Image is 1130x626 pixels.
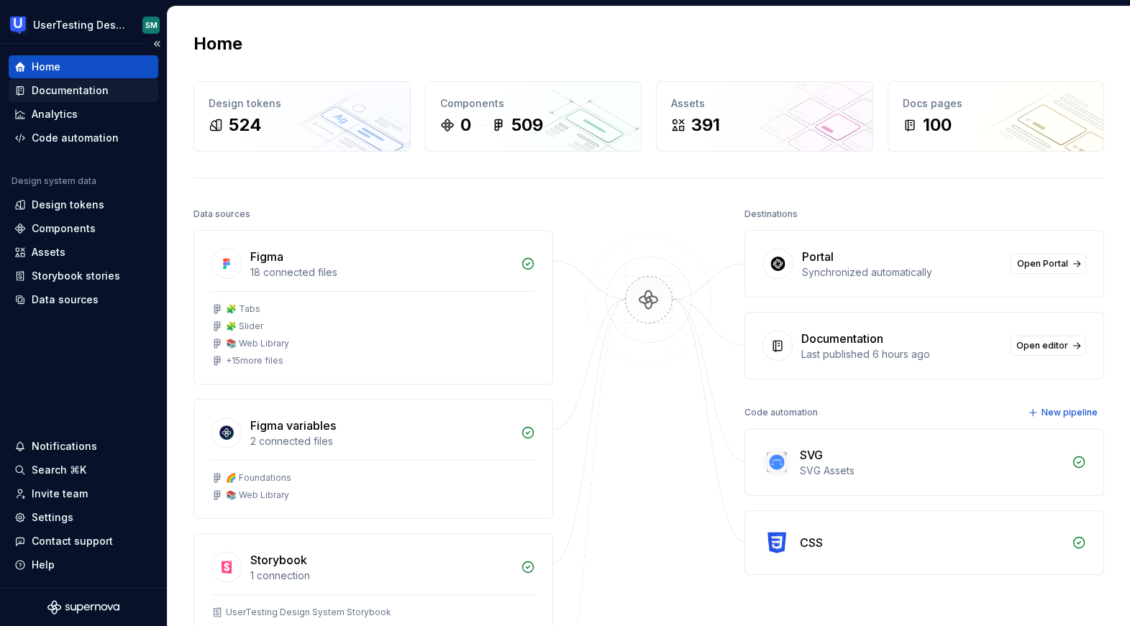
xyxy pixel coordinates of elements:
[229,114,262,137] div: 524
[226,472,291,484] div: 🌈 Foundations
[32,463,86,477] div: Search ⌘K
[32,60,60,74] div: Home
[656,81,873,152] a: Assets391
[193,230,553,385] a: Figma18 connected files🧩 Tabs🧩 Slider📚 Web Library+15more files
[147,34,167,54] button: Collapse sidebar
[802,265,1002,280] div: Synchronized automatically
[923,114,952,137] div: 100
[32,131,119,145] div: Code automation
[9,79,158,102] a: Documentation
[250,434,512,448] div: 2 connected files
[9,530,158,553] button: Contact support
[800,464,1063,478] div: SVG Assets
[9,288,158,311] a: Data sources
[800,446,823,464] div: SVG
[9,241,158,264] a: Assets
[32,269,120,283] div: Storybook stories
[9,506,158,529] a: Settings
[9,55,158,78] a: Home
[744,204,798,224] div: Destinations
[32,83,109,98] div: Documentation
[32,439,97,454] div: Notifications
[12,175,96,187] div: Design system data
[800,534,823,551] div: CSS
[425,81,642,152] a: Components0509
[1011,254,1086,274] a: Open Portal
[1016,340,1068,351] span: Open editor
[226,338,289,349] div: 📚 Web Library
[9,264,158,287] a: Storybook stories
[32,510,73,525] div: Settings
[888,81,1105,152] a: Docs pages100
[209,96,396,111] div: Design tokens
[250,569,512,583] div: 1 connection
[903,96,1090,111] div: Docs pages
[9,459,158,482] button: Search ⌘K
[145,19,158,31] div: SM
[1010,336,1086,356] a: Open editor
[193,399,553,519] a: Figma variables2 connected files🌈 Foundations📚 Web Library
[10,17,27,34] img: 41adf70f-fc1c-4662-8e2d-d2ab9c673b1b.png
[32,107,78,121] div: Analytics
[193,32,242,55] h2: Home
[250,248,283,265] div: Figma
[226,321,263,332] div: 🧩 Slider
[250,551,307,569] div: Storybook
[440,96,627,111] div: Components
[226,355,283,367] div: + 15 more files
[32,245,65,259] div: Assets
[226,303,260,315] div: 🧩 Tabs
[47,600,119,615] svg: Supernova Logo
[1017,258,1068,270] span: Open Portal
[193,81,411,152] a: Design tokens524
[32,487,88,501] div: Invite team
[9,126,158,149] a: Code automation
[460,114,471,137] div: 0
[801,347,1001,362] div: Last published 6 hours ago
[9,435,158,458] button: Notifications
[802,248,834,265] div: Portal
[1042,407,1098,418] span: New pipeline
[250,417,336,434] div: Figma variables
[226,607,391,618] div: UserTesting Design System Storybook
[3,9,164,40] button: UserTesting Design SystemSM
[1024,402,1104,423] button: New pipeline
[671,96,858,111] div: Assets
[9,193,158,216] a: Design tokens
[33,18,125,32] div: UserTesting Design System
[226,489,289,501] div: 📚 Web Library
[32,534,113,548] div: Contact support
[744,402,818,423] div: Code automation
[32,558,55,572] div: Help
[511,114,543,137] div: 509
[801,330,883,347] div: Documentation
[32,293,99,307] div: Data sources
[32,221,96,236] div: Components
[691,114,720,137] div: 391
[193,204,250,224] div: Data sources
[9,482,158,505] a: Invite team
[250,265,512,280] div: 18 connected files
[9,553,158,576] button: Help
[9,103,158,126] a: Analytics
[32,198,104,212] div: Design tokens
[9,217,158,240] a: Components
